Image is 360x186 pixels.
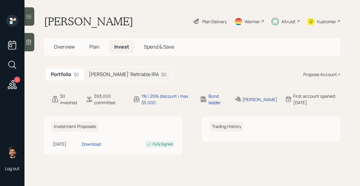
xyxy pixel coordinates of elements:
h5: [PERSON_NAME]' Retirable IRA [89,71,159,77]
div: $0 [74,71,79,78]
div: Kustomer [317,18,336,25]
h5: Portfolio [51,71,71,77]
div: Download [82,141,101,147]
div: [PERSON_NAME] [242,96,277,103]
div: $0 [161,71,167,78]
div: 1% | 25% discount | max $5,000 [141,93,193,106]
div: Log out [5,166,20,171]
h6: Trading History [209,122,244,132]
div: Bond ladder [208,93,227,106]
img: eric-schwartz-headshot.png [6,146,18,158]
div: $93,000 committed [94,93,126,106]
div: [DATE] [53,141,79,147]
div: First account opened: [DATE] [293,93,340,106]
span: Overview [54,43,75,50]
div: Propose Account + [303,71,340,78]
span: Plan [89,43,99,50]
div: Altruist [281,18,296,25]
h1: [PERSON_NAME] [44,15,133,28]
h6: Investment Proposals [51,122,99,132]
div: 4 [14,77,20,83]
div: Fully Signed [153,141,173,147]
div: $0 invested [60,93,78,106]
div: Plan Delivery [202,18,227,25]
div: Warmer [245,18,260,25]
span: Spend & Save [144,43,174,50]
span: Invest [114,43,129,50]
